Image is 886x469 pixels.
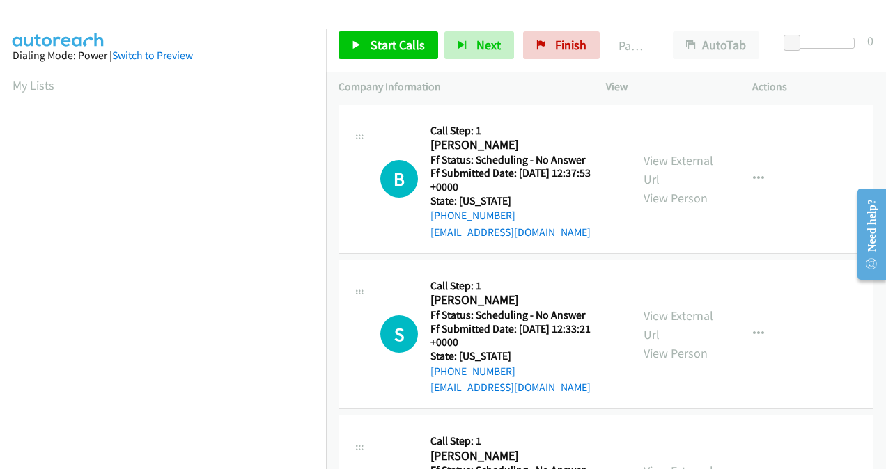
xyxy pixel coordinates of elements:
h2: [PERSON_NAME] [430,292,614,308]
p: Company Information [339,79,581,95]
h5: Call Step: 1 [430,279,619,293]
div: Delay between calls (in seconds) [791,38,855,49]
a: View External Url [644,152,713,187]
div: Dialing Mode: Power | [13,47,313,64]
h5: Ff Submitted Date: [DATE] 12:37:53 +0000 [430,166,619,193]
span: Finish [555,37,586,53]
h2: [PERSON_NAME] [430,448,614,464]
div: 0 [867,31,873,50]
a: Finish [523,31,600,59]
iframe: Resource Center [846,179,886,289]
h5: Call Step: 1 [430,434,619,448]
h1: S [380,315,418,353]
h1: B [380,160,418,198]
h2: [PERSON_NAME] [430,137,614,153]
a: View External Url [644,308,713,342]
h5: Ff Status: Scheduling - No Answer [430,153,619,167]
a: Switch to Preview [112,49,193,62]
h5: State: [US_STATE] [430,349,619,363]
h5: State: [US_STATE] [430,194,619,208]
a: View Person [644,190,708,206]
div: The call is yet to be attempted [380,160,418,198]
a: [PHONE_NUMBER] [430,365,515,378]
p: Paused [619,36,648,55]
h5: Call Step: 1 [430,124,619,138]
button: Next [444,31,514,59]
span: Next [476,37,501,53]
p: Actions [752,79,873,95]
button: AutoTab [673,31,759,59]
a: [EMAIL_ADDRESS][DOMAIN_NAME] [430,225,591,239]
a: Start Calls [339,31,438,59]
span: Start Calls [371,37,425,53]
a: View Person [644,345,708,361]
a: [PHONE_NUMBER] [430,209,515,222]
a: [EMAIL_ADDRESS][DOMAIN_NAME] [430,381,591,394]
h5: Ff Status: Scheduling - No Answer [430,308,619,322]
p: View [606,79,727,95]
a: My Lists [13,77,54,93]
h5: Ff Submitted Date: [DATE] 12:33:21 +0000 [430,322,619,349]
